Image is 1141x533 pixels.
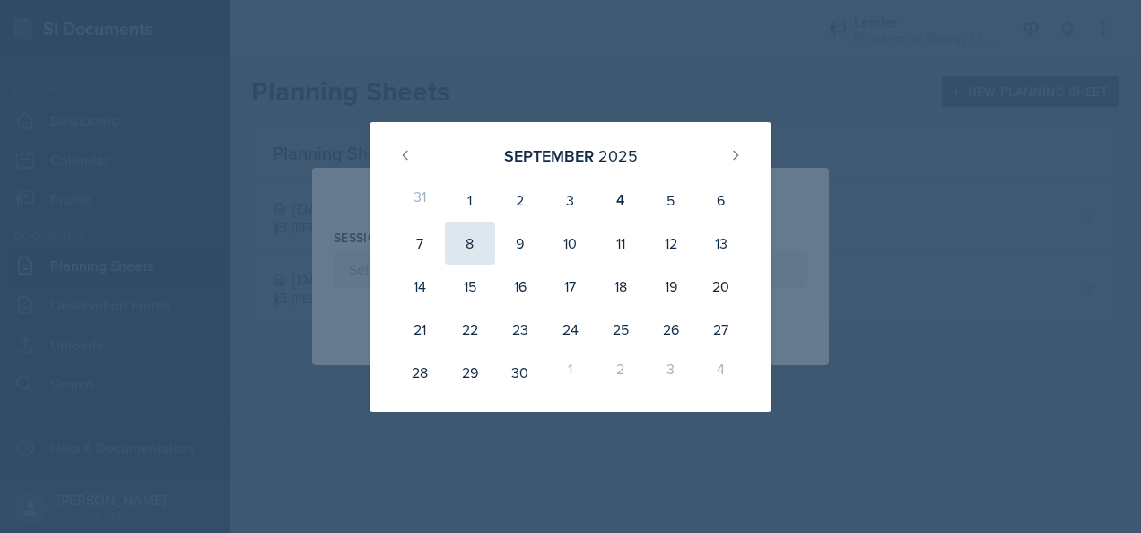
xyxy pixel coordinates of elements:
[598,144,638,168] div: 2025
[445,265,495,308] div: 15
[596,308,646,351] div: 25
[495,179,545,222] div: 2
[395,308,445,351] div: 21
[696,179,746,222] div: 6
[445,222,495,265] div: 8
[596,179,646,222] div: 4
[395,222,445,265] div: 7
[395,179,445,222] div: 31
[495,222,545,265] div: 9
[545,179,596,222] div: 3
[696,265,746,308] div: 20
[504,144,594,168] div: September
[495,265,545,308] div: 16
[696,222,746,265] div: 13
[596,222,646,265] div: 11
[545,351,596,394] div: 1
[696,308,746,351] div: 27
[646,265,696,308] div: 19
[445,179,495,222] div: 1
[545,308,596,351] div: 24
[646,308,696,351] div: 26
[395,265,445,308] div: 14
[596,265,646,308] div: 18
[395,351,445,394] div: 28
[646,351,696,394] div: 3
[596,351,646,394] div: 2
[646,222,696,265] div: 12
[495,308,545,351] div: 23
[696,351,746,394] div: 4
[445,351,495,394] div: 29
[646,179,696,222] div: 5
[495,351,545,394] div: 30
[545,222,596,265] div: 10
[445,308,495,351] div: 22
[545,265,596,308] div: 17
